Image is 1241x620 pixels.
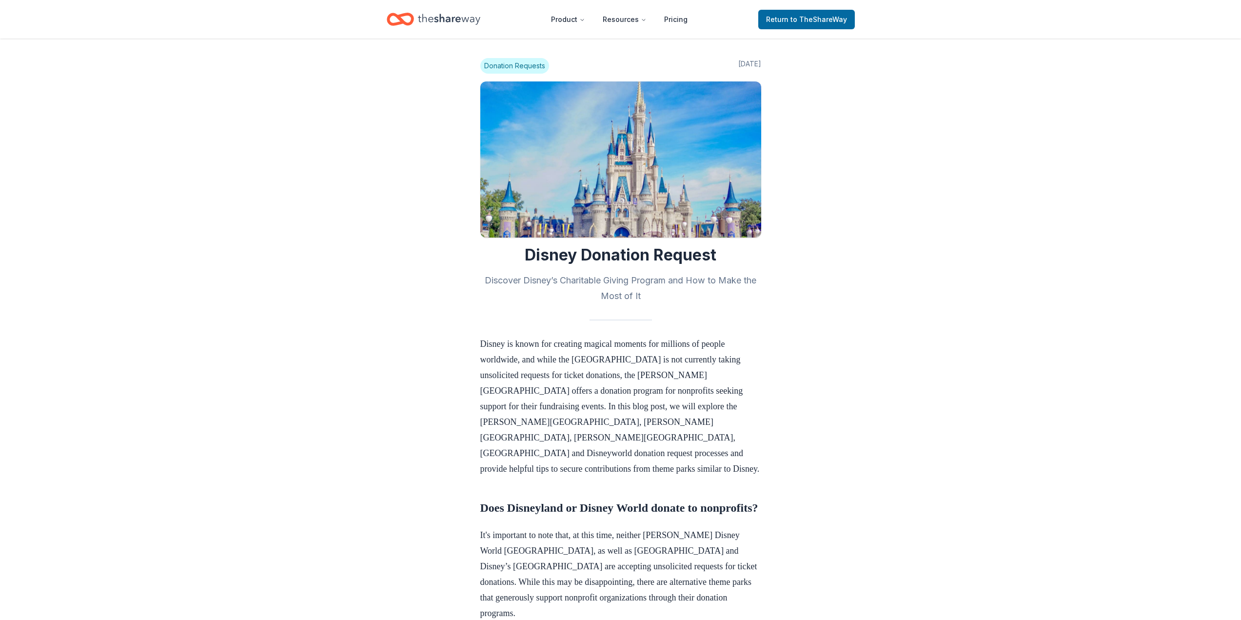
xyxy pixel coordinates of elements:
span: Return [766,14,847,25]
img: Image for Disney Donation Request [480,81,761,238]
span: [DATE] [738,58,761,74]
nav: Main [543,8,695,31]
button: Product [543,10,593,29]
a: Home [387,8,480,31]
span: to TheShareWay [790,15,847,23]
span: Donation Requests [480,58,549,74]
a: Pricing [656,10,695,29]
a: Returnto TheShareWay [758,10,855,29]
h2: Does Disneyland or Disney World donate to nonprofits? [480,500,761,516]
h2: Discover Disney’s Charitable Giving Program and How to Make the Most of It [480,273,761,304]
button: Resources [595,10,654,29]
h1: Disney Donation Request [480,245,761,265]
p: Disney is known for creating magical moments for millions of people worldwide, and while the [GEO... [480,336,761,477]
